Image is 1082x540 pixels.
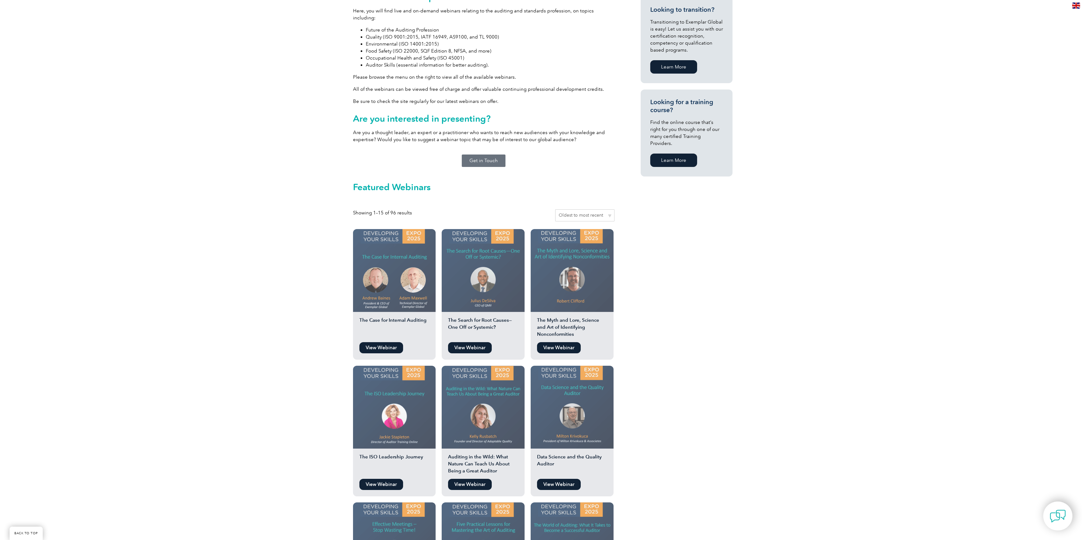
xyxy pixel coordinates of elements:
[353,453,436,476] h2: The ISO Leadership Journey
[353,317,436,339] h2: The Case for Internal Auditing
[353,366,436,476] a: The ISO Leadership Journey
[359,479,403,490] a: View Webinar
[353,129,615,143] p: Are you a thought leader, an expert or a practitioner who wants to reach new audiences with your ...
[442,317,525,339] h2: The Search for Root Causes—One Off or Systemic?
[462,155,505,167] a: Get in Touch
[353,113,615,124] h2: Are you interested in presenting?
[10,527,43,540] a: BACK TO TOP
[531,366,614,449] img: milton
[650,98,723,114] h3: Looking for a training course?
[442,229,525,312] img: Julius DeSilva
[448,479,492,490] a: View Webinar
[359,342,403,353] a: View Webinar
[353,98,615,105] p: Be sure to check the site regularly for our latest webinars on offer.
[353,366,436,449] img: Jackie
[1072,3,1080,9] img: en
[353,86,615,93] p: All of the webinars can be viewed free of charge and offer valuable continuing professional devel...
[353,229,436,312] img: The Case for Internal Auditing
[650,154,697,167] a: Learn More
[531,317,614,339] h2: The Myth and Lore, Science and Art of Identifying Nonconformities
[442,453,525,476] h2: Auditing in the Wild: What Nature Can Teach Us About Being a Great Auditor
[353,74,615,81] p: Please browse the menu on the right to view all of the available webinars.
[531,229,614,339] a: The Myth and Lore, Science and Art of Identifying Nonconformities
[537,342,581,353] a: View Webinar
[353,182,615,192] h2: Featured Webinars
[353,209,412,216] p: Showing 1–15 of 96 results
[531,453,614,476] h2: Data Science and the Quality Auditor
[366,33,615,40] li: Quality (ISO 9001:2015, IATF 16949, AS9100, and TL 9000)
[353,229,436,339] a: The Case for Internal Auditing
[442,229,525,339] a: The Search for Root Causes—One Off or Systemic?
[650,18,723,54] p: Transitioning to Exemplar Global is easy! Let us assist you with our certification recognition, c...
[650,119,723,147] p: Find the online course that’s right for you through one of our many certified Training Providers.
[537,479,581,490] a: View Webinar
[442,366,525,476] a: Auditing in the Wild: What Nature Can Teach Us About Being a Great Auditor
[555,209,615,221] select: Shop order
[366,26,615,33] li: Future of the Auditing Profession
[366,61,615,68] li: Auditor Skills (essential information for better auditing).
[1050,508,1066,524] img: contact-chat.png
[531,366,614,476] a: Data Science and the Quality Auditor
[531,229,614,312] img: The Myth and Lore, Science and Art of Identifying Nonconformities
[448,342,492,353] a: View Webinar
[650,60,697,74] a: Learn More
[366,47,615,54] li: Food Safety (ISO 22000, SQF Edition 8, NFSA, and more)
[353,7,615,21] p: Here, you will find live and on-demand webinars relating to the auditing and standards profession...
[442,366,525,449] img: Kelly
[469,158,498,163] span: Get in Touch
[366,40,615,47] li: Environmental (ISO 14001:2015)
[366,54,615,61] li: Occupational Health and Safety (ISO 45001)
[650,6,723,14] h3: Looking to transition?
